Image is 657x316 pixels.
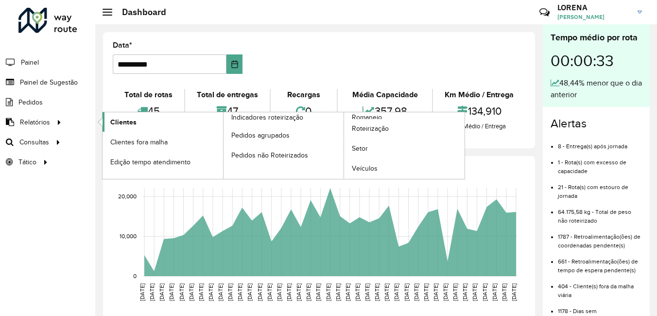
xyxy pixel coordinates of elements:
li: 21 - Rota(s) com estouro de jornada [558,176,642,200]
span: [PERSON_NAME] [557,13,630,21]
a: Clientes [103,112,223,132]
span: Setor [352,143,368,154]
text: [DATE] [442,283,449,301]
text: [DATE] [198,283,204,301]
text: [DATE] [491,283,498,301]
span: Pedidos agrupados [231,130,290,140]
div: Recargas [273,89,335,101]
div: 0 [273,101,335,122]
span: Pedidos não Roteirizados [231,150,308,160]
div: Total de entregas [188,89,267,101]
text: [DATE] [335,283,341,301]
text: [DATE] [403,283,410,301]
text: [DATE] [188,283,194,301]
text: [DATE] [158,283,165,301]
span: Veículos [352,163,378,174]
text: [DATE] [383,283,390,301]
span: Clientes fora malha [110,137,168,147]
text: [DATE] [227,283,233,301]
text: 0 [133,273,137,279]
text: [DATE] [217,283,224,301]
div: 357,98 [340,101,430,122]
span: Romaneio [352,112,382,123]
text: [DATE] [266,283,273,301]
a: Pedidos não Roteirizados [224,145,344,165]
text: [DATE] [315,283,321,301]
text: [DATE] [305,283,311,301]
span: Indicadores roteirização [231,112,303,123]
li: 1 - Rota(s) com excesso de capacidade [558,151,642,176]
text: [DATE] [374,283,380,301]
span: Edição tempo atendimento [110,157,190,167]
text: [DATE] [432,283,439,301]
a: Setor [344,139,465,158]
a: Contato Rápido [534,2,555,23]
h2: Dashboard [112,7,166,18]
text: [DATE] [325,283,331,301]
div: Km Médio / Entrega [435,89,523,101]
label: Data [113,39,132,51]
text: [DATE] [354,283,361,301]
div: Km Médio / Entrega [435,122,523,131]
span: Painel [21,57,39,68]
span: Pedidos [18,97,43,107]
text: 20,000 [118,193,137,199]
text: [DATE] [286,283,292,301]
text: [DATE] [139,283,145,301]
a: Romaneio [224,112,465,179]
span: Tático [18,157,36,167]
text: [DATE] [511,283,517,301]
text: [DATE] [295,283,302,301]
span: Clientes [110,117,137,127]
a: Roteirização [344,119,465,139]
text: [DATE] [237,283,243,301]
text: [DATE] [482,283,488,301]
text: [DATE] [246,283,253,301]
text: [DATE] [257,283,263,301]
text: [DATE] [149,283,155,301]
div: 00:00:33 [551,44,642,77]
span: Painel de Sugestão [20,77,78,88]
li: 661 - Retroalimentação(ões) de tempo de espera pendente(s) [558,250,642,275]
div: 134,910 [435,101,523,122]
a: Edição tempo atendimento [103,152,223,172]
span: Roteirização [352,123,389,134]
text: [DATE] [364,283,370,301]
span: Consultas [19,137,49,147]
div: Média Capacidade [340,89,430,101]
h4: Alertas [551,117,642,131]
text: [DATE] [393,283,399,301]
li: 1787 - Retroalimentação(ões) de coordenadas pendente(s) [558,225,642,250]
span: Relatórios [20,117,50,127]
text: [DATE] [345,283,351,301]
div: 45 [115,101,182,122]
a: Indicadores roteirização [103,112,344,179]
text: [DATE] [207,283,214,301]
a: Clientes fora malha [103,132,223,152]
text: [DATE] [471,283,478,301]
button: Choose Date [226,54,242,74]
li: 8 - Entrega(s) após jornada [558,135,642,151]
text: [DATE] [413,283,419,301]
div: 48,44% menor que o dia anterior [551,77,642,101]
div: 47 [188,101,267,122]
a: Veículos [344,159,465,178]
a: Pedidos agrupados [224,125,344,145]
text: [DATE] [501,283,507,301]
text: [DATE] [462,283,468,301]
text: [DATE] [168,283,174,301]
text: [DATE] [423,283,429,301]
h3: LORENA [557,3,630,12]
div: Total de rotas [115,89,182,101]
text: [DATE] [452,283,458,301]
li: 404 - Cliente(s) fora da malha viária [558,275,642,299]
div: Tempo médio por rota [551,31,642,44]
li: 64.175,58 kg - Total de peso não roteirizado [558,200,642,225]
text: [DATE] [276,283,282,301]
text: 10,000 [120,233,137,239]
text: [DATE] [178,283,185,301]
